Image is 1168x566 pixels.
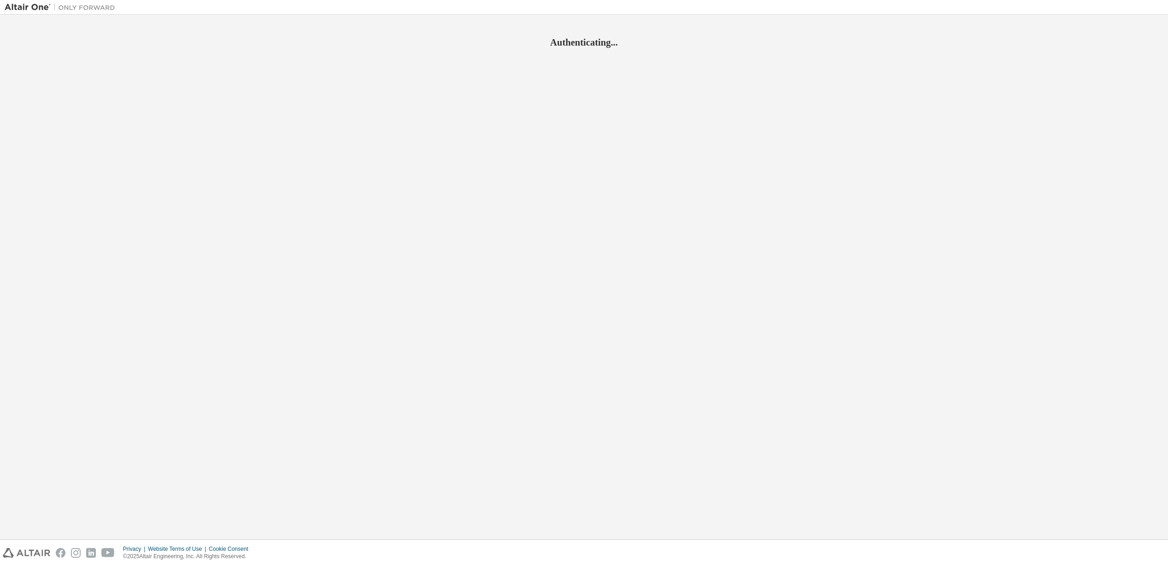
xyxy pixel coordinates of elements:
[56,548,65,558] img: facebook.svg
[71,548,81,558] img: instagram.svg
[101,548,115,558] img: youtube.svg
[148,545,209,553] div: Website Terms of Use
[3,548,50,558] img: altair_logo.svg
[5,3,120,12] img: Altair One
[123,553,254,560] p: © 2025 Altair Engineering, Inc. All Rights Reserved.
[86,548,96,558] img: linkedin.svg
[209,545,253,553] div: Cookie Consent
[5,36,1163,48] h2: Authenticating...
[123,545,148,553] div: Privacy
